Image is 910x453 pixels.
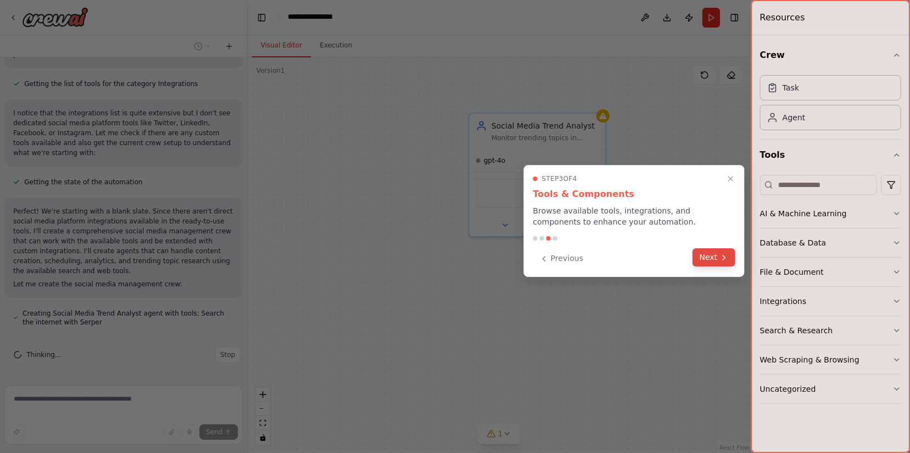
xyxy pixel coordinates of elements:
button: Close walkthrough [724,172,737,185]
span: Step 3 of 4 [542,174,577,183]
button: Previous [533,249,590,268]
button: Next [693,248,736,267]
h3: Tools & Components [533,188,735,201]
p: Browse available tools, integrations, and components to enhance your automation. [533,205,735,227]
button: Hide left sidebar [254,10,269,25]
